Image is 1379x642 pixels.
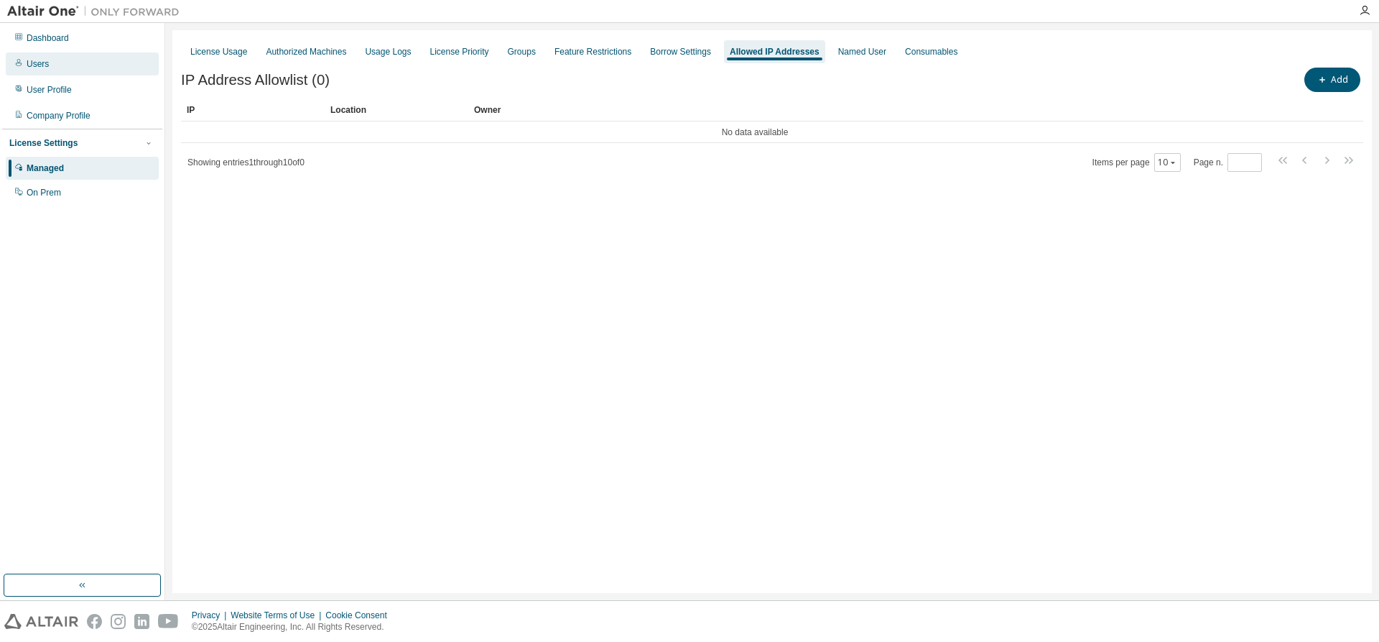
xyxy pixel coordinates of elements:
p: © 2025 Altair Engineering, Inc. All Rights Reserved. [192,621,396,633]
div: Allowed IP Addresses [730,46,819,58]
div: License Priority [430,46,489,58]
img: altair_logo.svg [4,614,78,629]
div: Location [330,98,463,121]
img: linkedin.svg [134,614,149,629]
img: Altair One [7,4,187,19]
div: Groups [508,46,536,58]
button: Add [1304,68,1360,92]
div: Feature Restrictions [554,46,631,58]
span: IP Address Allowlist (0) [181,72,330,88]
div: Managed [27,162,64,174]
img: youtube.svg [158,614,179,629]
div: Cookie Consent [325,610,395,621]
button: 10 [1158,157,1177,168]
div: Usage Logs [365,46,411,58]
div: Company Profile [27,110,90,121]
div: IP [187,98,319,121]
span: Page n. [1194,153,1262,172]
td: No data available [181,121,1329,143]
div: License Settings [9,137,78,149]
div: Privacy [192,610,231,621]
span: Items per page [1092,153,1181,172]
div: Borrow Settings [650,46,711,58]
div: Consumables [905,46,957,58]
div: Users [27,58,49,70]
div: On Prem [27,187,61,198]
div: Website Terms of Use [231,610,325,621]
div: Dashboard [27,32,69,44]
div: License Usage [190,46,247,58]
div: Owner [474,98,1323,121]
div: User Profile [27,84,72,96]
span: Showing entries 1 through 10 of 0 [187,157,305,168]
img: facebook.svg [87,614,102,629]
img: instagram.svg [111,614,126,629]
div: Named User [838,46,886,58]
div: Authorized Machines [266,46,346,58]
